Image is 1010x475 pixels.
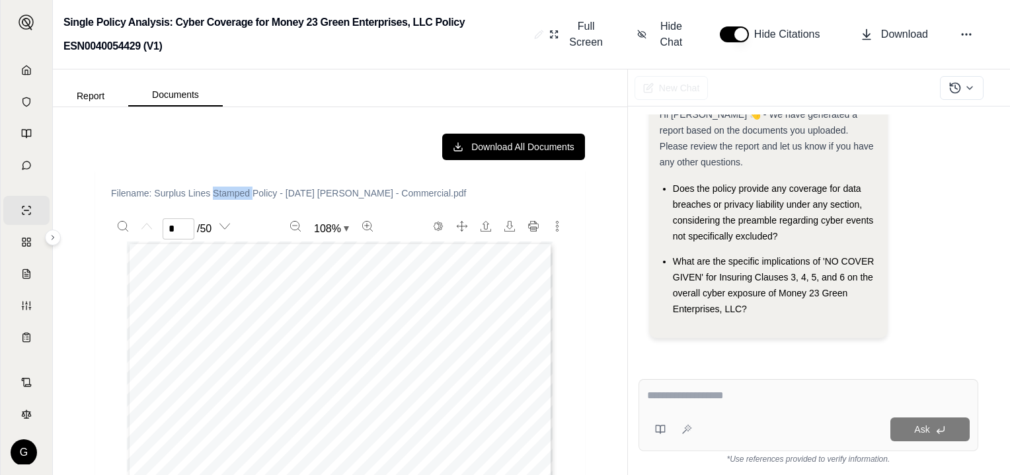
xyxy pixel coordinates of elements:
span: stated within this Policy. This Policy comprises a Certificate, the Declarations page, Wording [168,441,511,449]
span: / 50 [197,221,212,237]
div: G [11,439,37,466]
button: Expand sidebar [13,9,40,36]
a: Claim Coverage [3,259,50,288]
span: Policy certificate [168,316,284,331]
span: Hide Chat [654,19,688,50]
button: Download [499,216,520,237]
a: Legal Search Engine [3,400,50,429]
div: *Use references provided to verify information. [639,451,978,464]
button: Switch to the dark theme [428,216,449,237]
button: Hide Chat [632,13,693,56]
span: Download [881,26,928,42]
span: Full Screen [567,19,605,50]
span: PLEASE NOTE – This notice contains important information. PLEASE READ CAREFULLY. [168,408,486,415]
button: Full screen [451,216,473,237]
p: Filename: Surplus Lines Stamped Policy - [DATE] [PERSON_NAME] - Commercial.pdf [111,187,569,200]
button: Previous page [136,216,157,237]
button: Documents [128,84,223,107]
a: Prompt Library [3,119,50,148]
span: [GEOGRAPHIC_DATA] [168,386,256,394]
button: Next page [214,216,235,237]
h2: Single Policy Analysis: Cyber Coverage for Money 23 Green Enterprises, LLC Policy ESN0040054429 (V1) [63,11,529,58]
a: Home [3,56,50,85]
span: CFC Underwriting Limited [168,360,262,367]
button: Zoom out [285,216,306,237]
span: the Coverholder under the Binding Authority Agreement with the Unique Market Reference [168,433,510,440]
span: 108 % [314,221,341,237]
button: Print [523,216,544,237]
a: Chat [3,151,50,180]
a: Policy Comparisons [3,228,50,257]
span: This Certificate is issued by the Coverholder in accordance with the authorization granted to [168,424,512,431]
a: Coverage Table [3,323,50,352]
span: The liability of an insurer under this contract is several and not joint with other insurers part... [168,466,512,473]
img: Expand sidebar [19,15,34,30]
span: London EC3V 0AA [168,378,233,385]
a: Contract Analysis [3,368,50,397]
button: Report [53,85,128,107]
button: Open file [475,216,496,237]
button: Expand sidebar [45,230,61,245]
button: Download [855,21,933,48]
button: Zoom in [357,216,378,237]
span: [STREET_ADDRESS] [168,368,247,376]
span: Ask [914,424,929,435]
span: Does the policy provide any coverage for data breaches or privacy liability under any section, co... [673,183,874,241]
a: Custom Report [3,291,50,320]
span: Insurance effected through the Coverholder: [168,344,330,351]
button: Download All Documents [442,134,585,160]
button: More actions [547,216,568,237]
span: and all other provisions and conditions attached and any endorsements issued. [168,450,452,457]
a: Documents Vault [3,87,50,116]
a: Single Policy [3,196,50,225]
button: Search [112,216,134,237]
input: Enter a page number [163,218,194,239]
span: What are the specific implications of 'NO COVER GIVEN' for Insuring Clauses 3, 4, 5, and 6 on the... [673,256,874,314]
span: Hide Citations [754,26,828,42]
button: Full Screen [544,13,610,56]
button: Ask [890,417,970,441]
button: Zoom document [309,218,354,239]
